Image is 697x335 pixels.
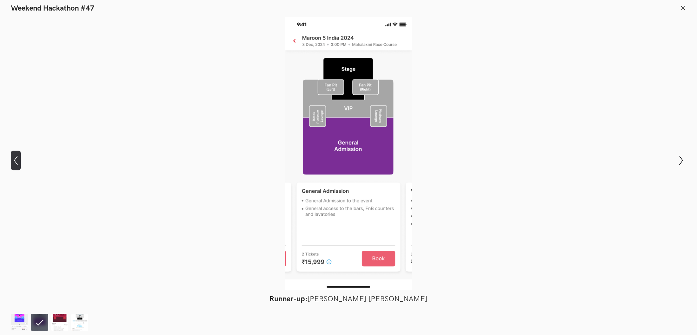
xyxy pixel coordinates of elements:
[11,4,95,13] h1: Weekend Hackathon #47
[71,314,88,331] img: BookMyShow.png
[270,294,307,304] strong: Runner-up:
[51,314,68,331] img: Hackathon_47_Solution_Lute.png
[11,314,28,331] img: BookMyShow_nirmal.png
[144,294,553,304] figcaption: [PERSON_NAME] [PERSON_NAME]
